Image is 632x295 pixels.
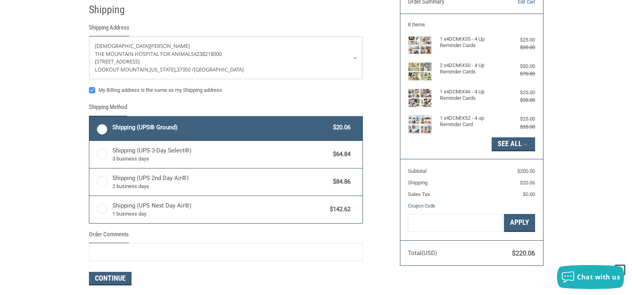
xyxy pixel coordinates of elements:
[512,249,535,257] span: $220.06
[177,66,194,73] span: 37350 /
[503,70,535,78] div: $70.00
[329,177,351,186] span: $84.86
[89,230,129,243] legend: Order Comments
[112,182,329,190] span: 2 business days
[492,137,535,151] button: See All
[112,155,329,163] span: 3 business days
[503,36,535,44] div: $25.00
[408,249,437,257] span: Total (USD)
[503,62,535,70] div: $50.00
[503,96,535,104] div: $35.00
[112,174,329,190] span: Shipping (UPS 2nd Day Air®)
[326,205,351,214] span: $142.62
[89,37,362,79] a: Enter or select a different address
[517,168,535,174] span: $200.00
[440,62,502,75] h4: 2 x 4DCMIX50 - 4 Up Reminder Cards
[95,58,140,65] span: [STREET_ADDRESS]
[150,42,190,49] span: [PERSON_NAME]
[194,50,222,57] span: 4238218000
[89,23,129,36] legend: Shipping Address
[503,44,535,51] div: $35.00
[408,203,435,209] a: Coupon Code
[112,210,326,218] span: 1 business day
[408,191,430,197] span: Sales Tax
[150,66,177,73] span: [US_STATE],
[503,123,535,131] div: $35.00
[112,201,326,218] span: Shipping (UPS Next Day Air®)
[89,272,132,285] button: Continue
[408,180,427,186] span: Shipping
[577,273,620,281] span: Chat with us
[503,89,535,97] div: $25.00
[408,168,427,174] span: Subtotal
[329,150,351,159] span: $64.84
[503,115,535,123] div: $25.00
[194,66,244,73] span: [GEOGRAPHIC_DATA]
[89,87,363,93] label: My Billing address is the same as my Shipping address
[89,103,127,116] legend: Shipping Method
[95,50,194,57] span: THE MOUNTAIN HOSPITAL FOR ANIMALS
[329,123,351,132] span: $20.06
[523,191,535,197] span: $0.00
[408,214,504,232] input: Gift Certificate or Coupon Code
[95,42,150,49] span: [DEMOGRAPHIC_DATA]
[440,36,502,49] h4: 1 x 4DCMIX35 - 4 Up Reminder Cards
[520,180,535,186] span: $20.06
[440,115,502,128] h4: 1 x 4DCMIX52 - 4 up Reminder Card
[95,66,150,73] span: LOOKOUT MOUNTAIN,
[408,22,535,28] h3: 8 Items
[504,214,535,232] button: Apply
[112,146,329,163] span: Shipping (UPS 3-Day Select®)
[89,3,136,16] h2: Shipping
[557,265,624,289] button: Chat with us
[440,89,502,102] h4: 1 x 4DCMIX46 - 4 Up Reminder Cards
[112,123,329,132] span: Shipping (UPS® Ground)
